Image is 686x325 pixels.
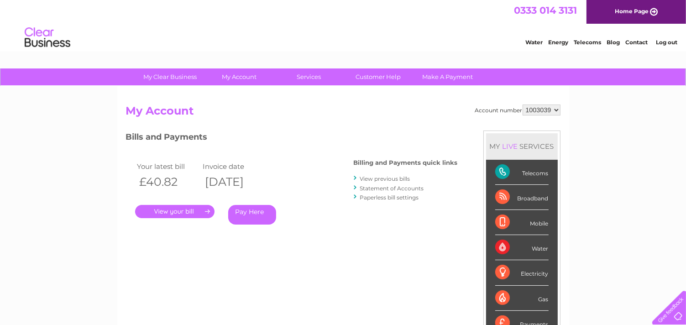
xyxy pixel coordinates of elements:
div: Account number [475,105,560,115]
a: Customer Help [340,68,416,85]
th: [DATE] [200,173,266,191]
h2: My Account [126,105,560,122]
a: Log out [656,39,677,46]
a: Make A Payment [410,68,485,85]
a: Telecoms [574,39,601,46]
img: logo.png [24,24,71,52]
div: Telecoms [495,160,549,185]
a: Water [525,39,543,46]
a: Blog [607,39,620,46]
a: Paperless bill settings [360,194,419,201]
a: My Clear Business [132,68,208,85]
a: Contact [625,39,648,46]
a: . [135,205,215,218]
a: Services [271,68,346,85]
a: Pay Here [228,205,276,225]
td: Your latest bill [135,160,201,173]
div: Water [495,235,549,260]
div: Gas [495,286,549,311]
a: 0333 014 3131 [514,5,577,16]
th: £40.82 [135,173,201,191]
div: Electricity [495,260,549,285]
a: Energy [548,39,568,46]
div: Mobile [495,210,549,235]
h3: Bills and Payments [126,131,458,147]
div: Broadband [495,185,549,210]
a: Statement of Accounts [360,185,424,192]
a: View previous bills [360,175,410,182]
div: MY SERVICES [486,133,558,159]
a: My Account [202,68,277,85]
div: LIVE [501,142,520,151]
div: Clear Business is a trading name of Verastar Limited (registered in [GEOGRAPHIC_DATA] No. 3667643... [128,5,559,44]
h4: Billing and Payments quick links [354,159,458,166]
td: Invoice date [200,160,266,173]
